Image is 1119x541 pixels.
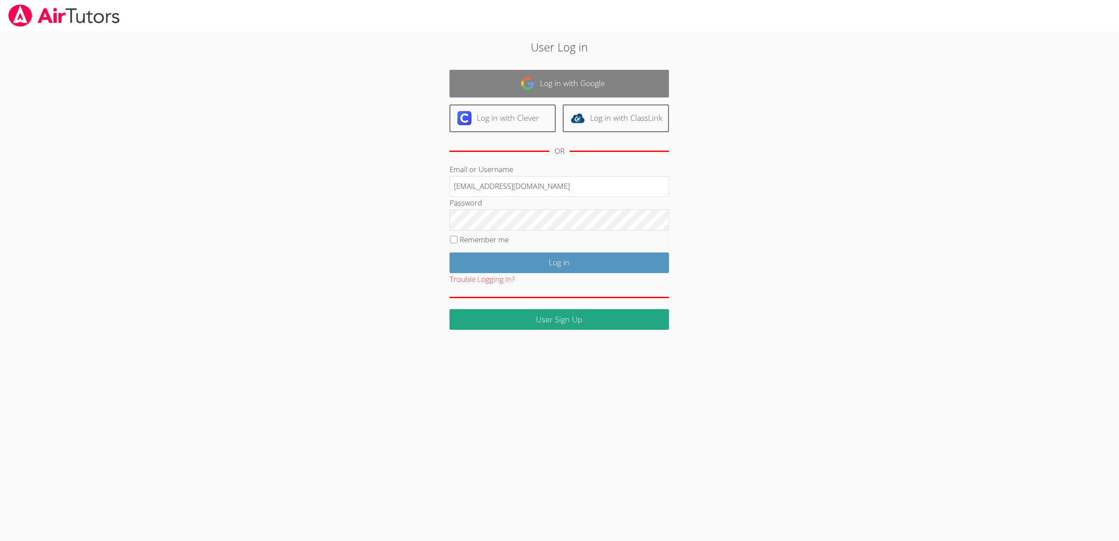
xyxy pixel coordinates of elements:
[450,70,669,97] a: Log in with Google
[450,252,669,273] input: Log in
[257,39,861,55] h2: User Log in
[563,105,669,132] a: Log in with ClassLink
[521,76,535,90] img: google-logo-50288ca7cdecda66e5e0955fdab243c47b7ad437acaf1139b6f446037453330a.svg
[450,105,556,132] a: Log in with Clever
[7,4,121,27] img: airtutors_banner-c4298cdbf04f3fff15de1276eac7730deb9818008684d7c2e4769d2f7ddbe033.png
[571,111,585,125] img: classlink-logo-d6bb404cc1216ec64c9a2012d9dc4662098be43eaf13dc465df04b49fa7ab582.svg
[450,164,513,174] label: Email or Username
[450,309,669,330] a: User Sign Up
[554,145,565,158] div: OR
[450,198,482,208] label: Password
[450,273,515,286] button: Trouble Logging In?
[460,234,509,245] label: Remember me
[457,111,471,125] img: clever-logo-6eab21bc6e7a338710f1a6ff85c0baf02591cd810cc4098c63d3a4b26e2feb20.svg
